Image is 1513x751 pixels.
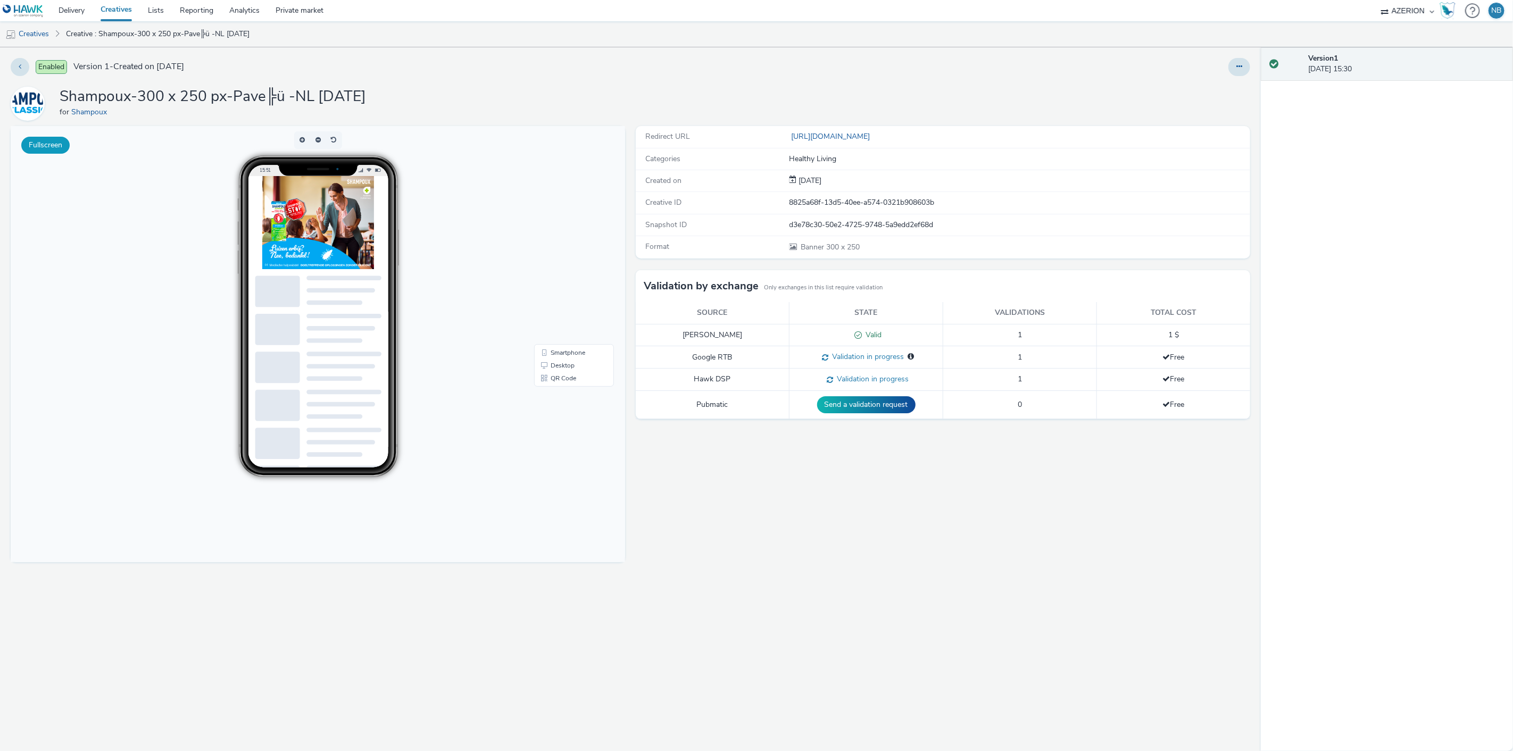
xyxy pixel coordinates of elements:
span: Desktop [540,236,564,243]
td: Google RTB [636,346,789,369]
td: [PERSON_NAME] [636,324,789,346]
span: 1 [1018,352,1022,362]
a: Shampoux [11,98,49,109]
h1: Shampoux-300 x 250 px-Pave╠ü -NL [DATE] [60,87,366,107]
th: Total cost [1096,302,1250,324]
span: Categories [645,154,680,164]
li: QR Code [526,246,601,258]
img: Shampoux [12,88,43,119]
strong: Version 1 [1309,53,1339,63]
span: Free [1162,399,1184,410]
span: for [60,107,71,117]
li: Smartphone [526,220,601,233]
span: QR Code [540,249,566,255]
a: Creative : Shampoux-300 x 250 px-Pave╠ü -NL [DATE] [61,21,255,47]
a: [URL][DOMAIN_NAME] [789,131,875,141]
span: Validation in progress [828,352,904,362]
span: Redirect URL [645,131,690,141]
div: d3e78c30-50e2-4725-9748-5a9edd2ef68d [789,220,1250,230]
th: Validations [943,302,1097,324]
span: Format [645,241,669,252]
a: Shampoux [71,107,111,117]
span: 1 [1018,330,1022,340]
th: State [789,302,943,324]
div: NB [1492,3,1502,19]
th: Source [636,302,789,324]
div: Creation 11 September 2025, 15:30 [797,176,822,186]
span: 1 $ [1168,330,1179,340]
span: Creative ID [645,197,681,207]
span: [DATE] [797,176,822,186]
span: Valid [862,330,882,340]
div: 8825a68f-13d5-40ee-a574-0321b908603b [789,197,1250,208]
button: Send a validation request [817,396,916,413]
span: Version 1 - Created on [DATE] [73,61,184,73]
h3: Validation by exchange [644,278,759,294]
div: Healthy Living [789,154,1250,164]
small: Only exchanges in this list require validation [764,283,883,292]
span: Smartphone [540,223,575,230]
span: Free [1162,374,1184,384]
td: Hawk DSP [636,369,789,391]
span: Free [1162,352,1184,362]
img: undefined Logo [3,4,44,18]
li: Desktop [526,233,601,246]
img: Hawk Academy [1440,2,1456,19]
button: Fullscreen [21,137,70,154]
img: mobile [5,29,16,40]
span: 0 [1018,399,1022,410]
div: [DATE] 15:30 [1309,53,1504,75]
span: 300 x 250 [800,242,860,252]
img: Advertisement preview [252,50,363,143]
span: Banner [801,242,827,252]
span: Snapshot ID [645,220,687,230]
span: Validation in progress [834,374,909,384]
span: 1 [1018,374,1022,384]
span: Created on [645,176,681,186]
span: 15:51 [248,41,260,47]
td: Pubmatic [636,391,789,419]
span: Enabled [36,60,67,74]
a: Hawk Academy [1440,2,1460,19]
